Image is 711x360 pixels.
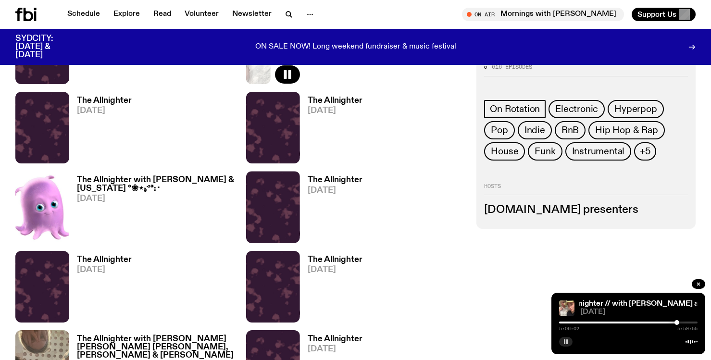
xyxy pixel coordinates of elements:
[614,104,657,114] span: Hyperpop
[535,146,555,157] span: Funk
[490,104,540,114] span: On Rotation
[528,142,562,161] a: Funk
[148,8,177,21] a: Read
[634,142,656,161] button: +5
[524,125,545,136] span: Indie
[77,266,132,274] span: [DATE]
[308,335,362,343] h3: The Allnighter
[580,309,698,316] span: [DATE]
[559,326,579,331] span: 5:06:02
[308,186,362,195] span: [DATE]
[572,146,625,157] span: Instrumental
[77,335,235,360] h3: The Allnighter with [PERSON_NAME] [PERSON_NAME] [PERSON_NAME], [PERSON_NAME] & [PERSON_NAME]
[492,64,532,70] span: 616 episodes
[559,300,574,316] img: Two girls take a selfie. Girl on the right wears a baseball cap and wearing a black hoodie. Girl ...
[77,256,132,264] h3: The Allnighter
[677,326,698,331] span: 5:59:55
[108,8,146,21] a: Explore
[15,171,69,243] img: An animated image of a pink squid named pearl from Nemo.
[226,8,277,21] a: Newsletter
[484,121,514,139] a: Pop
[491,146,518,157] span: House
[565,142,632,161] a: Instrumental
[300,97,362,163] a: The Allnighter[DATE]
[484,205,688,215] h3: [DOMAIN_NAME] presenters
[555,104,598,114] span: Electronic
[77,195,235,203] span: [DATE]
[491,125,508,136] span: Pop
[77,97,132,105] h3: The Allnighter
[561,125,579,136] span: RnB
[308,266,362,274] span: [DATE]
[640,146,650,157] span: +5
[555,121,586,139] a: RnB
[308,107,362,115] span: [DATE]
[308,176,362,184] h3: The Allnighter
[62,8,106,21] a: Schedule
[608,100,663,118] a: Hyperpop
[179,8,225,21] a: Volunteer
[69,97,132,163] a: The Allnighter[DATE]
[308,345,362,353] span: [DATE]
[69,256,132,323] a: The Allnighter[DATE]
[300,256,362,323] a: The Allnighter[DATE]
[69,176,235,243] a: The Allnighter with [PERSON_NAME] & [US_STATE] °❀⋆.ೃ࿔*:･[DATE]
[484,142,525,161] a: House
[15,35,77,59] h3: SYDCITY: [DATE] & [DATE]
[595,125,658,136] span: Hip Hop & Rap
[632,8,696,21] button: Support Us
[77,176,235,192] h3: The Allnighter with [PERSON_NAME] & [US_STATE] °❀⋆.ೃ࿔*:･
[308,97,362,105] h3: The Allnighter
[588,121,664,139] a: Hip Hop & Rap
[462,8,624,21] button: On AirMornings with [PERSON_NAME]
[308,256,362,264] h3: The Allnighter
[255,43,456,51] p: ON SALE NOW! Long weekend fundraiser & music festival
[484,100,546,118] a: On Rotation
[549,100,605,118] a: Electronic
[77,107,132,115] span: [DATE]
[300,176,362,243] a: The Allnighter[DATE]
[637,10,676,19] span: Support Us
[518,121,552,139] a: Indie
[484,184,688,195] h2: Hosts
